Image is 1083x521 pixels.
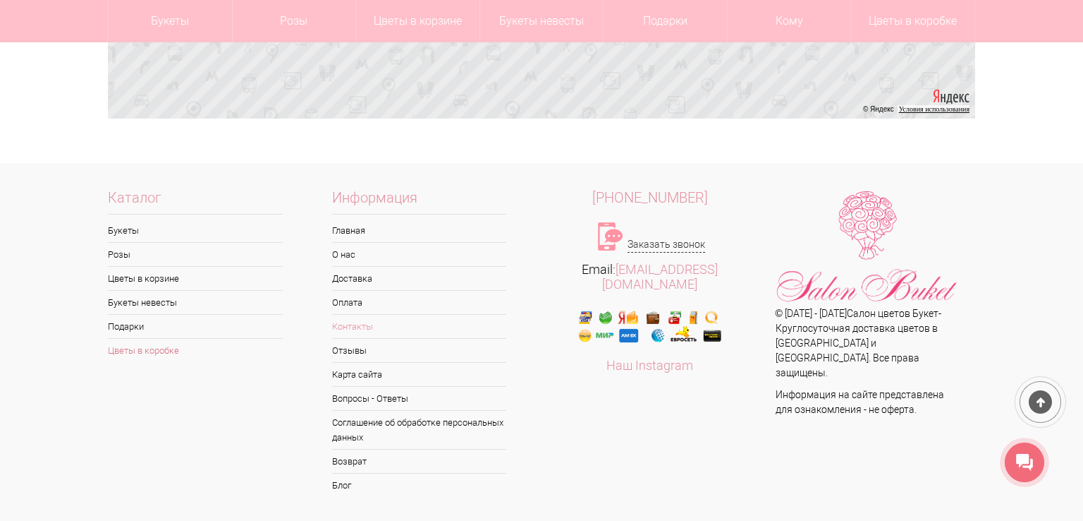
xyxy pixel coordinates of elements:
[332,450,507,473] a: Возврат
[332,267,507,290] a: Доставка
[332,387,507,410] a: Вопросы - Ответы
[108,243,283,266] a: Розы
[776,389,944,415] span: Информация на сайте представлена для ознакомления - не оферта.
[332,243,507,266] a: О нас
[108,267,283,290] a: Цветы в корзине
[332,219,507,242] a: Главная
[899,105,969,113] a: Условия использования
[108,339,283,362] a: Цветы в коробке
[108,315,283,338] a: Подарки
[592,189,708,206] span: [PHONE_NUMBER]
[332,474,507,497] a: Блог
[332,315,507,338] a: Контакты
[606,358,693,373] a: Наш Instagram
[108,191,283,215] span: Каталог
[602,262,718,292] a: [EMAIL_ADDRESS][DOMAIN_NAME]
[776,308,941,378] span: © [DATE] - [DATE] - Круглосуточная доставка цветов в [GEOGRAPHIC_DATA] и [GEOGRAPHIC_DATA]. Все п...
[332,363,507,386] a: Карта сайта
[108,219,283,242] a: Букеты
[108,291,283,314] a: Букеты невесты
[541,262,759,292] div: Email:
[863,105,894,113] ymaps: © Яндекс
[332,411,507,449] a: Соглашение об обработке персональных данных
[541,191,759,205] a: [PHONE_NUMBER]
[628,237,705,253] a: Заказать звонок
[847,308,938,319] a: Салон цветов Букет
[332,339,507,362] a: Отзывы
[776,191,959,306] img: Цветы Нижний Новгород
[332,191,507,215] span: Информация
[332,291,507,314] a: Оплата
